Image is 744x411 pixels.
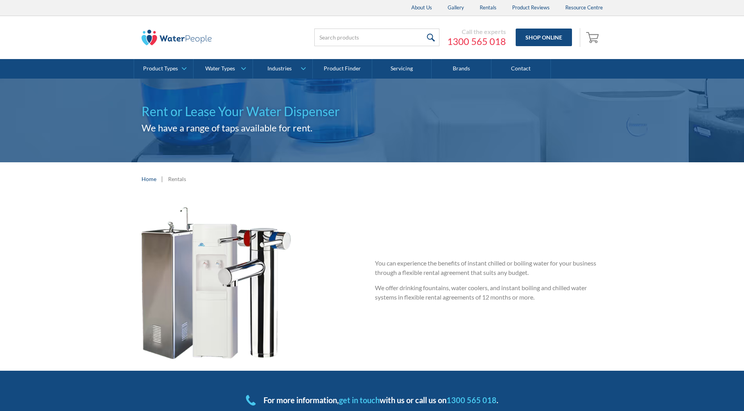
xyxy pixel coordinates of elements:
div: For more information, with us or call us on . [264,394,498,406]
a: Servicing [372,59,432,79]
a: Shop Online [516,29,572,46]
p: You can experience the benefits of instant chilled or boiling water for your business through a f... [375,258,602,277]
a: Product Finder [313,59,372,79]
div: Product Types [143,65,178,72]
a: Brands [432,59,491,79]
img: The Water People [142,30,212,45]
a: Product Types [134,59,193,79]
div: Industries [267,65,292,72]
h2: We have a range of taps available for rent. [142,121,603,135]
a: Water Types [194,59,253,79]
a: 1300 565 018 [447,36,506,47]
a: Open cart [584,28,603,47]
img: shopping cart [586,31,601,43]
div: | [160,174,164,183]
img: fountain cooler tap group [142,207,291,359]
input: Search products [314,29,439,46]
div: Call the experts [447,28,506,36]
a: get in touch [339,395,380,405]
div: Water Types [205,65,235,72]
a: 1300 565 018 [446,395,497,405]
div: Rentals [168,175,186,183]
h1: Rent or Lease Your Water Dispenser [142,102,603,121]
p: We offer drinking fountains, water coolers, and instant boiling and chilled water systems in flex... [375,283,602,302]
a: Industries [253,59,312,79]
a: Home [142,175,156,183]
a: Contact [491,59,551,79]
